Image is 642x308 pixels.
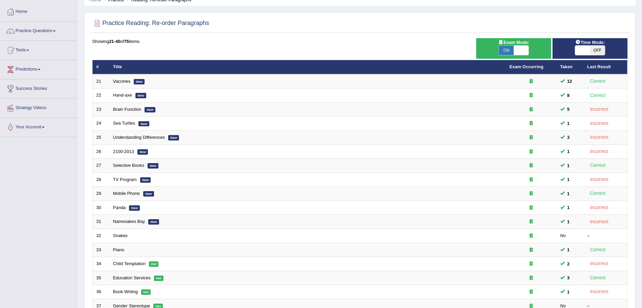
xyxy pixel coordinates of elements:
span: You can still take this question [565,218,572,225]
span: Time Mode: [572,39,608,46]
div: Exam occurring question [510,92,553,99]
td: 28 [93,173,109,187]
span: You can still take this question [565,190,572,197]
td: 22 [93,88,109,103]
em: New [168,135,179,140]
div: Show exams occurring in exams [476,38,551,59]
div: Exam occurring question [510,261,553,267]
em: Hot [154,276,163,281]
th: # [93,60,109,74]
span: You can still take this question [565,176,572,183]
em: Hot [149,261,158,267]
div: Incorrect [587,133,611,141]
div: Exam occurring question [510,106,553,113]
em: No [560,233,566,238]
span: You can still take this question [565,260,572,267]
td: 33 [93,243,109,257]
th: Last Result [584,60,627,74]
div: Exam occurring question [510,275,553,281]
span: You can still take this question [565,134,572,141]
span: You can still take this question [565,106,572,113]
td: 25 [93,131,109,145]
td: 36 [93,285,109,299]
a: Education Services [113,275,151,280]
div: Exam occurring question [510,134,553,141]
div: Exam occurring question [510,149,553,155]
a: Exam Occurring [510,64,543,69]
div: Correct [587,274,609,282]
td: 23 [93,102,109,117]
a: Your Account [0,118,77,135]
div: Exam occurring question [510,177,553,183]
div: Incorrect [587,260,611,267]
th: Taken [557,60,584,74]
a: Panda [113,205,126,210]
a: Brain Function [113,107,142,112]
span: You can still take this question [565,204,572,211]
td: 30 [93,201,109,215]
a: Strategy Videos [0,99,77,115]
span: Exam Mode: [495,39,532,46]
span: You can still take this question [565,274,572,281]
div: Exam occurring question [510,162,553,169]
a: Success Stories [0,79,77,96]
em: New [138,121,149,127]
a: Tests [0,41,77,58]
em: New [129,205,140,211]
div: Exam occurring question [510,219,553,225]
div: Correct [587,77,609,85]
div: Showing of items. [92,38,627,45]
div: Exam occurring question [510,205,553,211]
td: 32 [93,229,109,243]
div: Incorrect [587,105,611,113]
em: Hot [141,289,151,295]
a: Selective Books [113,163,145,168]
em: New [148,163,158,169]
div: Incorrect [587,288,611,296]
div: – [587,233,624,239]
em: New [134,79,145,84]
div: Exam occurring question [510,120,553,127]
a: Namesakes Bay [113,219,145,224]
h2: Practice Reading: Re-order Paragraphs [92,18,209,28]
a: Hand-axe [113,93,132,98]
td: 21 [93,74,109,88]
th: Title [109,60,506,74]
span: You can still take this question [565,92,572,99]
a: Mobile Phone [113,191,140,196]
div: Exam occurring question [510,78,553,85]
em: New [137,149,148,155]
span: You can still take this question [565,246,572,253]
em: New [145,107,155,112]
a: Understanding Differences [113,135,165,140]
span: You can still take this question [565,78,575,85]
em: New [143,191,154,197]
span: OFF [590,46,605,55]
td: 34 [93,257,109,271]
a: Snakes [113,233,128,238]
div: Exam occurring question [510,289,553,295]
em: New [140,177,151,183]
td: 24 [93,117,109,131]
div: Exam occurring question [510,233,553,239]
div: Incorrect [587,176,611,183]
a: Predictions [0,60,77,77]
div: Incorrect [587,218,611,226]
em: New [135,93,146,98]
td: 31 [93,215,109,229]
em: New [148,219,159,225]
a: TV Program [113,177,137,182]
a: Home [0,2,77,19]
a: Book Writing [113,289,138,294]
td: 27 [93,159,109,173]
td: 26 [93,145,109,159]
div: Incorrect [587,120,611,127]
div: Correct [587,92,609,99]
a: Child Temptation [113,261,146,266]
div: Exam occurring question [510,247,553,253]
b: 21-40 [109,39,120,44]
td: 29 [93,187,109,201]
a: Vaccines [113,79,131,84]
a: Piano [113,247,124,252]
div: Correct [587,246,609,254]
